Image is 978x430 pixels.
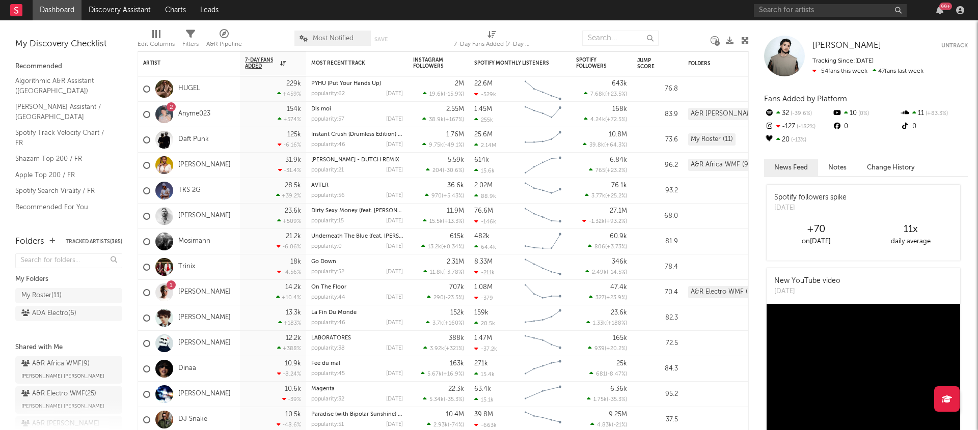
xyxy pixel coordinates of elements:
[637,286,678,299] div: 70.4
[812,68,867,74] span: -54 fans this week
[15,273,122,285] div: My Folders
[447,182,464,189] div: 36.6k
[774,192,847,203] div: Spotify followers spike
[311,295,345,300] div: popularity: 44
[286,80,301,87] div: 229k
[311,335,403,341] div: LABORATORES
[594,244,605,250] span: 806
[474,284,493,291] div: 1.08M
[285,157,301,163] div: 31.9k
[15,101,112,122] a: [PERSON_NAME] Assistant / [GEOGRAPHIC_DATA]
[474,167,495,174] div: 15.6k
[429,219,443,224] span: 15.5k
[445,92,463,97] span: -15.9 %
[474,60,551,66] div: Spotify Monthly Listeners
[15,75,112,96] a: Algorithmic A&R Assistant ([GEOGRAPHIC_DATA])
[450,233,464,240] div: 615k
[422,116,464,123] div: ( )
[611,309,627,316] div: 23.6k
[606,346,626,352] span: +20.2 %
[592,270,607,275] span: 2.49k
[520,229,566,254] svg: Chart title
[15,288,122,303] a: My Roster(11)
[311,386,335,392] a: Magenta
[311,157,399,163] a: [PERSON_NAME] - DUTCH REMIX
[15,236,44,248] div: Folders
[287,131,301,138] div: 125k
[178,288,231,297] a: [PERSON_NAME]
[311,218,344,224] div: popularity: 15
[474,142,496,149] div: 2.14M
[611,182,627,189] div: 76.1k
[311,335,351,341] a: LABORATORES
[445,117,463,123] span: +167 %
[789,111,812,117] span: -39.6 %
[774,276,840,286] div: New YouTube video
[311,183,403,188] div: AVTLR
[790,137,806,143] span: -13 %
[178,135,209,144] a: Daft Punk
[425,192,464,199] div: ( )
[21,370,104,382] span: [PERSON_NAME] [PERSON_NAME]
[444,168,463,174] span: -30.6 %
[585,192,627,199] div: ( )
[432,321,443,326] span: 3.7k
[277,269,301,275] div: -4.56 %
[286,335,301,341] div: 12.2k
[311,117,344,122] div: popularity: 57
[311,346,345,351] div: popularity: 38
[277,345,301,352] div: +388 %
[15,202,112,213] a: Recommended For You
[589,142,604,148] span: 39.8k
[311,91,345,97] div: popularity: 62
[832,120,900,133] div: 0
[474,91,496,98] div: -529k
[863,236,958,248] div: daily average
[474,320,495,327] div: 20.5k
[430,270,443,275] span: 11.8k
[178,313,231,322] a: [PERSON_NAME]
[182,38,199,50] div: Filters
[857,159,925,176] button: Change History
[832,107,900,120] div: 10
[426,320,464,326] div: ( )
[21,400,104,412] span: [PERSON_NAME] [PERSON_NAME]
[285,360,301,367] div: 10.9k
[582,31,659,46] input: Search...
[812,58,874,64] span: Tracking Since: [DATE]
[285,284,301,291] div: 14.2k
[520,76,566,102] svg: Chart title
[311,412,441,417] a: Paradise (with Bipolar Sunshine) - VIP House Edit
[445,295,463,301] span: -23.5 %
[429,142,443,148] span: 9.75k
[311,234,456,239] a: Underneath The Blue (feat. [PERSON_NAME]) - VIP edit
[386,117,403,122] div: [DATE]
[286,233,301,240] div: 21.2k
[688,133,736,146] div: My Roster (11)
[474,269,495,276] div: -211k
[589,167,627,174] div: ( )
[428,244,441,250] span: 13.2k
[277,243,301,250] div: -6.06 %
[143,60,220,66] div: Artist
[474,244,496,250] div: 64.4k
[474,157,489,163] div: 614k
[520,254,566,280] svg: Chart title
[941,41,968,51] button: Untrack
[138,25,175,55] div: Edit Columns
[688,108,777,120] div: A&R [PERSON_NAME] WMF (16)
[594,346,605,352] span: 939
[277,218,301,224] div: +509 %
[612,80,627,87] div: 643k
[610,233,627,240] div: 60.9k
[936,6,943,14] button: 99+
[15,38,122,50] div: My Discovery Checklist
[286,309,301,316] div: 13.3k
[520,331,566,356] svg: Chart title
[311,320,345,326] div: popularity: 46
[206,38,242,50] div: A&R Pipeline
[178,110,210,119] a: Anyme023
[311,142,345,148] div: popularity: 46
[608,321,626,326] span: +188 %
[311,234,403,239] div: Underneath The Blue (feat. Joe Cleere) - VIP edit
